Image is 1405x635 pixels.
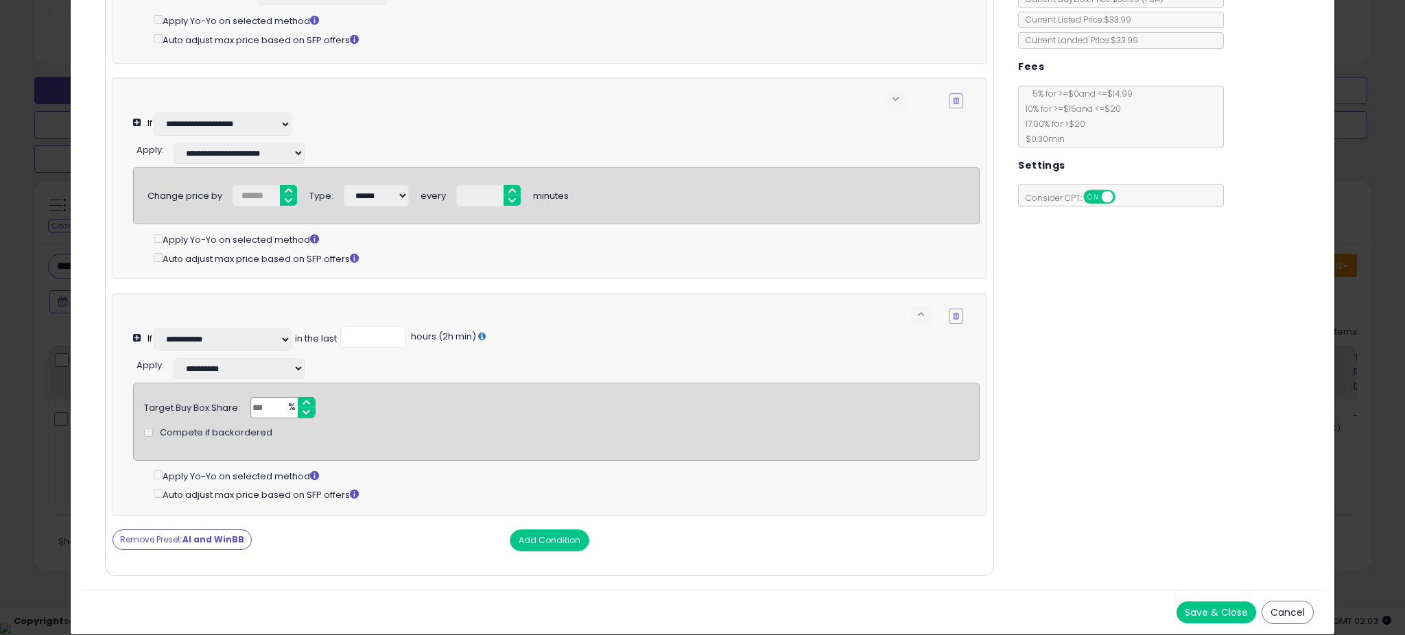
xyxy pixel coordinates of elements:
[889,93,902,106] span: keyboard_arrow_down
[914,308,928,321] span: keyboard_arrow_up
[154,12,963,28] div: Apply Yo-Yo on selected method
[309,185,333,203] div: Type:
[295,333,337,346] div: in the last
[137,139,164,157] div: :
[953,97,959,105] i: Remove Condition
[1019,118,1085,130] span: 17.00 % for > $20
[1026,88,1133,99] span: 5 % for >= $0 and <= $14.99
[1085,191,1102,203] span: ON
[280,398,302,418] span: %
[409,330,476,343] span: hours (2h min)
[533,185,569,203] div: minutes
[1019,133,1065,145] span: $0.30 min
[510,529,589,551] button: Add Condition
[137,143,162,156] span: Apply
[1018,157,1065,174] h5: Settings
[154,250,980,266] div: Auto adjust max price based on SFP offers
[147,185,222,203] div: Change price by
[154,486,980,502] div: Auto adjust max price based on SFP offers
[113,529,252,550] button: Remove Preset:
[1019,192,1133,204] span: Consider CPT:
[144,397,240,415] div: Target Buy Box Share:
[1019,14,1131,25] span: Current Listed Price: $33.99
[182,534,244,545] strong: AI and WinBB
[154,231,980,247] div: Apply Yo-Yo on selected method
[137,355,164,372] div: :
[421,185,446,203] div: every
[154,32,963,47] div: Auto adjust max price based on SFP offers
[953,312,959,320] i: Remove Condition
[1113,191,1135,203] span: OFF
[1019,34,1138,46] span: Current Landed Price: $33.99
[1018,58,1044,75] h5: Fees
[1262,601,1314,624] button: Cancel
[154,468,980,483] div: Apply Yo-Yo on selected method
[137,359,162,372] span: Apply
[1177,601,1256,623] button: Save & Close
[160,427,272,440] span: Compete if backordered
[1019,103,1121,115] span: 10 % for >= $15 and <= $20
